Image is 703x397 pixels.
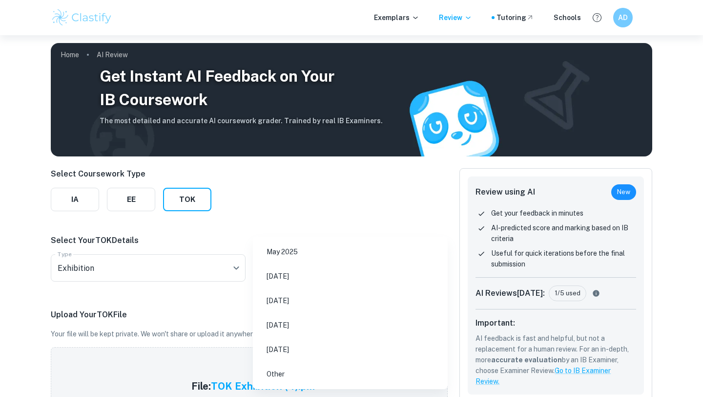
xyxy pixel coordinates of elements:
[257,265,444,287] li: [DATE]
[257,363,444,385] li: Other
[257,241,444,263] li: May 2025
[257,338,444,361] li: [DATE]
[257,314,444,336] li: [DATE]
[257,289,444,312] li: [DATE]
